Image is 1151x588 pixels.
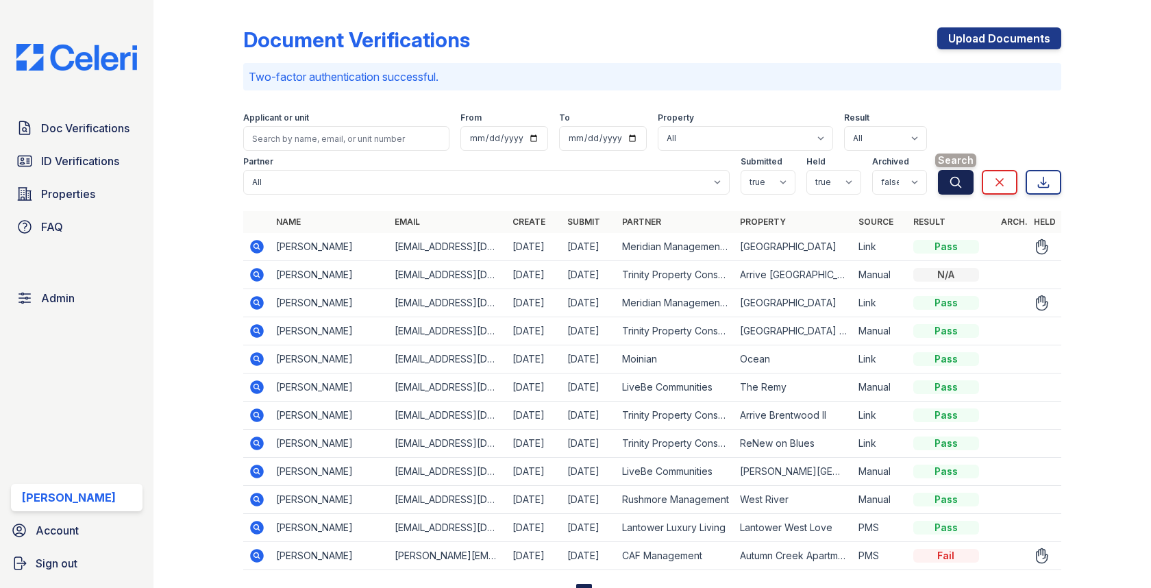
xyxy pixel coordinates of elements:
[389,233,507,261] td: [EMAIL_ADDRESS][DOMAIN_NAME]
[1001,217,1028,227] a: Arch.
[41,120,129,136] span: Doc Verifications
[36,555,77,572] span: Sign out
[913,380,979,394] div: Pass
[562,402,617,430] td: [DATE]
[276,217,301,227] a: Name
[389,317,507,345] td: [EMAIL_ADDRESS][DOMAIN_NAME]
[11,147,143,175] a: ID Verifications
[11,284,143,312] a: Admin
[389,261,507,289] td: [EMAIL_ADDRESS][DOMAIN_NAME]
[41,290,75,306] span: Admin
[741,156,782,167] label: Submitted
[389,373,507,402] td: [EMAIL_ADDRESS][DOMAIN_NAME]
[271,317,388,345] td: [PERSON_NAME]
[271,486,388,514] td: [PERSON_NAME]
[271,458,388,486] td: [PERSON_NAME]
[1034,217,1056,227] a: Held
[617,345,734,373] td: Moinian
[734,458,852,486] td: [PERSON_NAME][GEOGRAPHIC_DATA]
[853,261,908,289] td: Manual
[734,317,852,345] td: [GEOGRAPHIC_DATA] Apartment Collection
[938,170,974,195] button: Search
[389,458,507,486] td: [EMAIL_ADDRESS][DOMAIN_NAME]
[617,373,734,402] td: LiveBe Communities
[559,112,570,123] label: To
[567,217,600,227] a: Submit
[562,289,617,317] td: [DATE]
[507,289,562,317] td: [DATE]
[734,514,852,542] td: Lantower West Love
[5,517,148,544] a: Account
[271,289,388,317] td: [PERSON_NAME]
[5,550,148,577] a: Sign out
[853,402,908,430] td: Link
[512,217,545,227] a: Create
[734,289,852,317] td: [GEOGRAPHIC_DATA]
[562,514,617,542] td: [DATE]
[507,233,562,261] td: [DATE]
[507,261,562,289] td: [DATE]
[389,402,507,430] td: [EMAIL_ADDRESS][DOMAIN_NAME]
[853,486,908,514] td: Manual
[271,402,388,430] td: [PERSON_NAME]
[853,233,908,261] td: Link
[734,233,852,261] td: [GEOGRAPHIC_DATA]
[853,514,908,542] td: PMS
[460,112,482,123] label: From
[734,373,852,402] td: The Remy
[913,296,979,310] div: Pass
[734,402,852,430] td: Arrive Brentwood II
[913,549,979,563] div: Fail
[271,345,388,373] td: [PERSON_NAME]
[617,402,734,430] td: Trinity Property Consultants
[271,233,388,261] td: [PERSON_NAME]
[913,493,979,506] div: Pass
[562,233,617,261] td: [DATE]
[658,112,694,123] label: Property
[853,542,908,570] td: PMS
[11,180,143,208] a: Properties
[389,514,507,542] td: [EMAIL_ADDRESS][DOMAIN_NAME]
[271,514,388,542] td: [PERSON_NAME]
[562,345,617,373] td: [DATE]
[22,489,116,506] div: [PERSON_NAME]
[562,261,617,289] td: [DATE]
[562,458,617,486] td: [DATE]
[507,514,562,542] td: [DATE]
[389,486,507,514] td: [EMAIL_ADDRESS][DOMAIN_NAME]
[913,352,979,366] div: Pass
[853,430,908,458] td: Link
[806,156,826,167] label: Held
[562,317,617,345] td: [DATE]
[913,437,979,450] div: Pass
[389,430,507,458] td: [EMAIL_ADDRESS][DOMAIN_NAME]
[389,289,507,317] td: [EMAIL_ADDRESS][DOMAIN_NAME]
[734,542,852,570] td: Autumn Creek Apartments
[507,486,562,514] td: [DATE]
[562,542,617,570] td: [DATE]
[913,521,979,535] div: Pass
[913,465,979,478] div: Pass
[507,402,562,430] td: [DATE]
[243,27,470,52] div: Document Verifications
[734,345,852,373] td: Ocean
[617,261,734,289] td: Trinity Property Consultants
[853,345,908,373] td: Link
[913,408,979,422] div: Pass
[507,542,562,570] td: [DATE]
[617,289,734,317] td: Meridian Management Group
[389,345,507,373] td: [EMAIL_ADDRESS][DOMAIN_NAME]
[617,233,734,261] td: Meridian Management Group
[11,213,143,241] a: FAQ
[913,324,979,338] div: Pass
[507,458,562,486] td: [DATE]
[913,240,979,254] div: Pass
[844,112,869,123] label: Result
[271,261,388,289] td: [PERSON_NAME]
[734,430,852,458] td: ReNew on Blues
[271,542,388,570] td: [PERSON_NAME]
[853,289,908,317] td: Link
[507,430,562,458] td: [DATE]
[271,373,388,402] td: [PERSON_NAME]
[853,317,908,345] td: Manual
